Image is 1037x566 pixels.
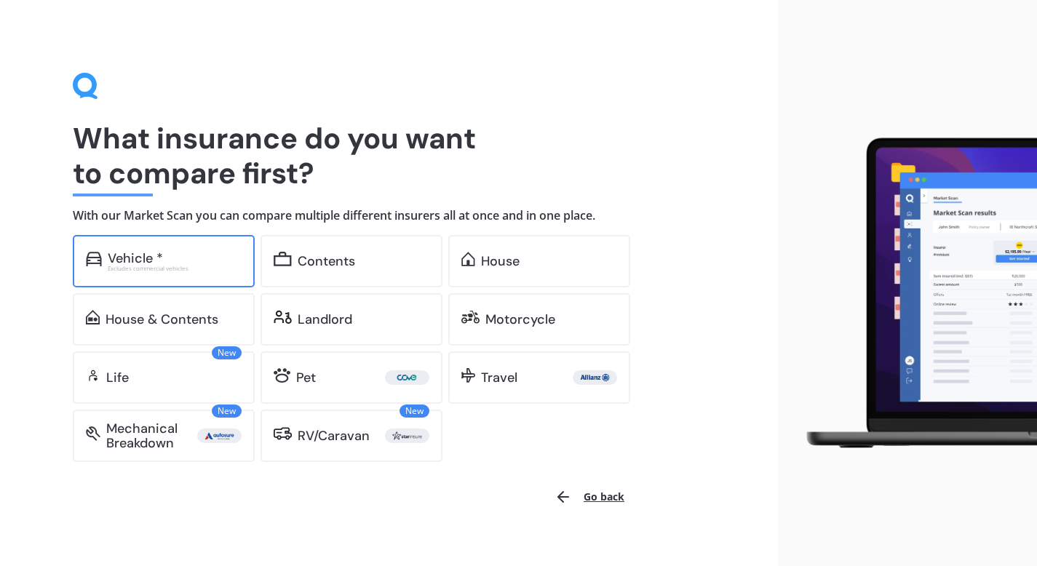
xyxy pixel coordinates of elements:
div: Landlord [298,312,352,327]
img: home-and-contents.b802091223b8502ef2dd.svg [86,310,100,324]
img: Cove.webp [388,370,426,385]
img: pet.71f96884985775575a0d.svg [274,368,290,383]
div: House [481,254,520,268]
img: car.f15378c7a67c060ca3f3.svg [86,252,102,266]
div: Mechanical Breakdown [106,421,197,450]
img: content.01f40a52572271636b6f.svg [274,252,292,266]
a: Pet [261,351,442,404]
div: Excludes commercial vehicles [108,266,242,271]
img: motorbike.c49f395e5a6966510904.svg [461,310,480,324]
h1: What insurance do you want to compare first? [73,121,705,191]
img: mbi.6615ef239df2212c2848.svg [86,426,100,441]
img: home.91c183c226a05b4dc763.svg [461,252,475,266]
div: Pet [296,370,316,385]
div: Travel [481,370,517,385]
img: laptop.webp [790,131,1037,456]
span: New [212,404,242,418]
img: Star.webp [388,429,426,443]
img: rv.0245371a01b30db230af.svg [274,426,292,441]
img: life.f720d6a2d7cdcd3ad642.svg [86,368,100,383]
img: Autosure.webp [200,429,239,443]
div: Life [106,370,129,385]
img: landlord.470ea2398dcb263567d0.svg [274,310,292,324]
span: New [400,404,429,418]
div: RV/Caravan [298,429,370,443]
span: New [212,346,242,359]
img: travel.bdda8d6aa9c3f12c5fe2.svg [461,368,475,383]
img: Allianz.webp [576,370,614,385]
div: Vehicle * [108,251,163,266]
button: Go back [546,479,633,514]
h4: With our Market Scan you can compare multiple different insurers all at once and in one place. [73,208,705,223]
div: Contents [298,254,355,268]
div: House & Contents [106,312,218,327]
div: Motorcycle [485,312,555,327]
